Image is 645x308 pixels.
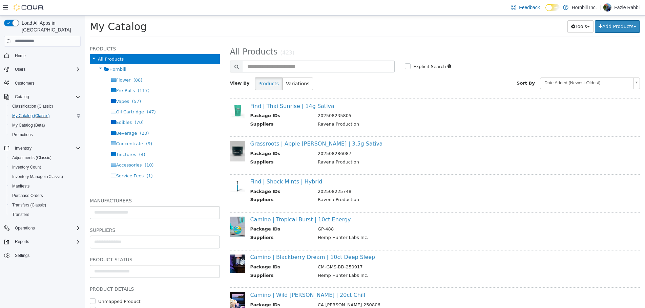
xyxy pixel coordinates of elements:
[9,131,36,139] a: Promotions
[145,201,161,222] img: 150
[55,115,64,120] span: (20)
[519,4,540,11] span: Feedback
[12,65,81,73] span: Users
[9,182,32,190] a: Manifests
[228,173,541,181] td: 202508225748
[228,219,541,227] td: Hemp Hunter Labs Inc.
[166,219,228,227] th: Suppliers
[7,153,83,162] button: Adjustments (Classic)
[5,211,135,219] h5: Suppliers
[15,239,29,244] span: Reports
[145,126,161,146] img: 150
[31,104,47,109] span: Edibles
[62,94,71,99] span: (47)
[166,97,228,105] th: Package IDs
[432,65,450,70] span: Sort By
[1,51,83,61] button: Home
[9,163,44,171] a: Inventory Count
[228,97,541,105] td: 202508235805
[228,143,541,152] td: Ravena Production
[9,121,81,129] span: My Catalog (Beta)
[545,4,560,11] input: Dark Mode
[47,83,57,88] span: (57)
[7,181,83,191] button: Manifests
[12,79,81,87] span: Customers
[9,163,81,171] span: Inventory Count
[228,181,541,189] td: Ravena Production
[15,94,29,100] span: Catalog
[25,51,42,56] span: Hornbill
[166,105,228,114] th: Suppliers
[5,5,62,17] span: My Catalog
[166,201,266,207] a: Camino | Tropical Burst | 10ct Energy
[9,201,81,209] span: Transfers (Classic)
[9,131,81,139] span: Promotions
[31,115,52,120] span: Beverage
[572,3,597,12] p: Hornbill Inc.
[31,136,51,141] span: Tinctures
[15,67,25,72] span: Users
[166,87,250,94] a: Find | Thai Sunrise | 14g Sativa
[31,83,44,88] span: Vapes
[31,147,57,152] span: Accessories
[12,93,32,101] button: Catalog
[166,248,228,257] th: Package IDs
[197,62,228,74] button: Variations
[7,210,83,219] button: Transfers
[60,147,69,152] span: (10)
[4,48,81,278] nav: Complex example
[12,52,28,60] a: Home
[166,143,228,152] th: Suppliers
[9,192,46,200] a: Purchase Orders
[14,4,44,11] img: Cova
[12,123,45,128] span: My Catalog (Beta)
[12,164,41,170] span: Inventory Count
[600,3,601,12] p: |
[31,62,46,67] span: Flower
[508,1,542,14] a: Feedback
[166,181,228,189] th: Suppliers
[228,257,541,265] td: Hemp Hunter Labs Inc.
[1,237,83,246] button: Reports
[12,291,61,298] label: Available by Dropship
[5,240,135,248] h5: Product Status
[62,158,68,163] span: (1)
[510,5,555,17] button: Add Products
[9,121,48,129] a: My Catalog (Beta)
[12,251,81,260] span: Settings
[228,210,541,219] td: GP-488
[12,93,81,101] span: Catalog
[15,81,35,86] span: Customers
[1,250,83,260] button: Settings
[1,144,83,153] button: Inventory
[15,225,35,231] span: Operations
[15,53,26,59] span: Home
[1,78,83,88] button: Customers
[12,132,33,137] span: Promotions
[12,212,29,217] span: Transfers
[145,88,161,103] img: 150
[9,112,81,120] span: My Catalog (Classic)
[145,65,165,70] span: View By
[145,239,161,258] img: 150
[9,102,81,110] span: Classification (Classic)
[603,3,611,12] div: Fazle Rabbi
[7,111,83,120] button: My Catalog (Classic)
[1,92,83,102] button: Catalog
[5,29,135,37] h5: Products
[7,120,83,130] button: My Catalog (Beta)
[31,126,58,131] span: Concentrate
[145,277,161,295] img: 150
[12,224,81,232] span: Operations
[50,104,59,109] span: (70)
[31,158,59,163] span: Service Fees
[166,125,298,131] a: Grassroots | Apple [PERSON_NAME] | 3.5g Sativa
[12,174,63,179] span: Inventory Manager (Classic)
[166,257,228,265] th: Suppliers
[54,136,60,141] span: (4)
[12,183,29,189] span: Manifests
[170,62,198,74] button: Products
[614,3,640,12] p: Fazle Rabbi
[9,201,49,209] a: Transfers (Classic)
[7,200,83,210] button: Transfers (Classic)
